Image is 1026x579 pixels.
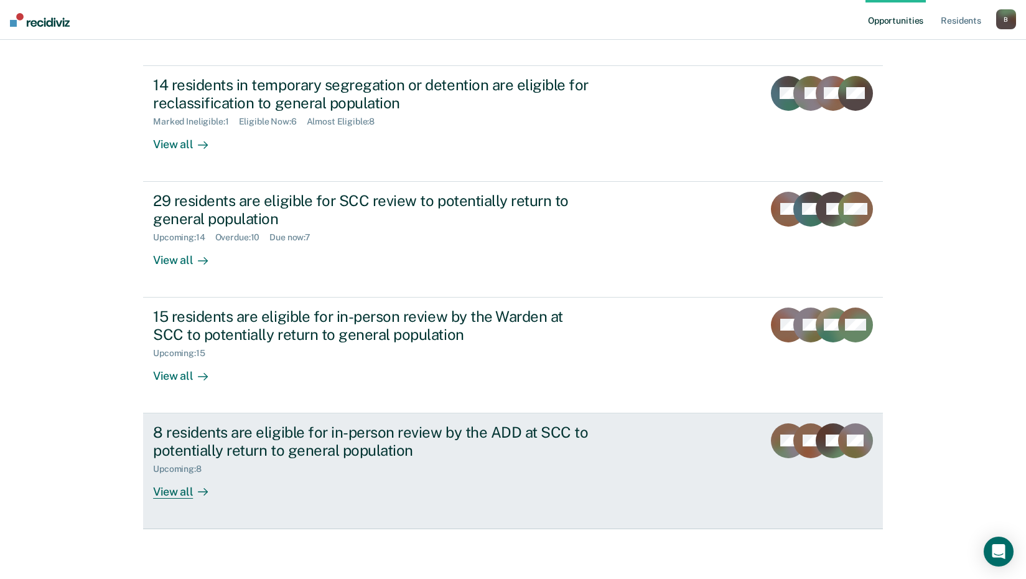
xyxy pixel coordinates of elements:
div: Overdue : 10 [215,232,270,243]
div: 14 residents in temporary segregation or detention are eligible for reclassification to general p... [153,76,590,112]
div: Upcoming : 14 [153,232,215,243]
div: Open Intercom Messenger [984,537,1014,567]
button: B [996,9,1016,29]
div: Upcoming : 15 [153,348,215,359]
div: Due now : 7 [269,232,320,243]
img: Recidiviz [10,13,70,27]
div: View all [153,127,223,151]
div: Upcoming : 8 [153,464,212,474]
div: View all [153,359,223,383]
a: 29 residents are eligible for SCC review to potentially return to general populationUpcoming:14Ov... [143,182,883,298]
div: Eligible Now : 6 [239,116,307,127]
a: 15 residents are eligible for in-person review by the Warden at SCC to potentially return to gene... [143,298,883,413]
div: Marked Ineligible : 1 [153,116,238,127]
div: 29 residents are eligible for SCC review to potentially return to general population [153,192,590,228]
div: 8 residents are eligible for in-person review by the ADD at SCC to potentially return to general ... [153,423,590,459]
div: View all [153,243,223,267]
div: 15 residents are eligible for in-person review by the Warden at SCC to potentially return to gene... [153,308,590,344]
a: 8 residents are eligible for in-person review by the ADD at SCC to potentially return to general ... [143,413,883,529]
div: View all [153,474,223,499]
a: 14 residents in temporary segregation or detention are eligible for reclassification to general p... [143,65,883,182]
div: Almost Eligible : 8 [307,116,385,127]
